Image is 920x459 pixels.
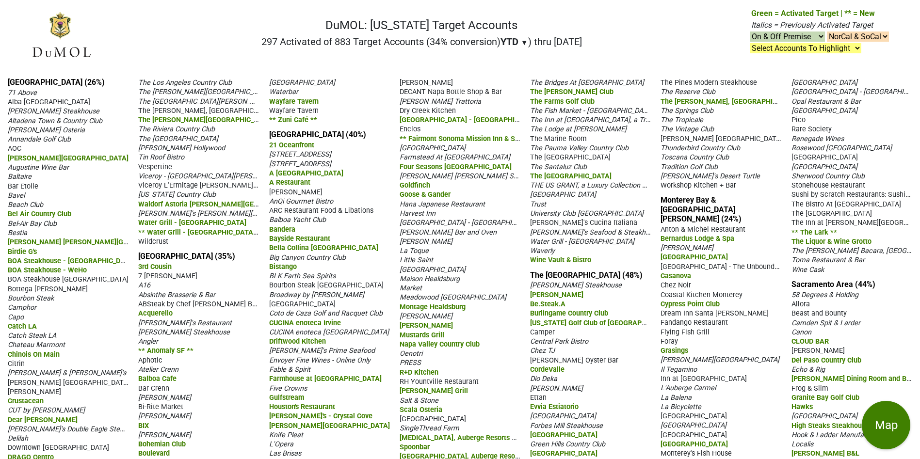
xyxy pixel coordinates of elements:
span: Wayfare Tavern [269,107,319,115]
span: Viceroy L'Ermitage [PERSON_NAME][GEOGRAPHIC_DATA] [138,180,320,190]
span: Bottega [PERSON_NAME] [8,285,88,293]
span: [MEDICAL_DATA], Auberge Resorts Collection [400,433,544,442]
span: Water Grill - [GEOGRAPHIC_DATA] [138,219,246,227]
span: Stonehouse Restaurant [791,181,865,190]
span: [PERSON_NAME] [791,347,845,355]
span: The [GEOGRAPHIC_DATA] [530,153,611,161]
span: Catch Steak LA [8,332,56,340]
span: Foray [661,337,678,346]
span: Five Crowns [269,384,307,393]
span: Bayside Restaurant [269,235,330,243]
span: Wildcrust [138,237,168,246]
span: ARC Restaurant Food & Libations [269,206,373,215]
span: ** Fairmont Sonoma Mission Inn & Spa ** [400,134,532,143]
span: [PERSON_NAME] [138,412,191,420]
span: Coastal Kitchen Monterey [661,291,742,299]
span: The Vintage Club [661,125,714,133]
span: Monterey's Fish House [661,449,732,458]
span: [GEOGRAPHIC_DATA] [791,163,857,171]
span: Envoyer Fine Wines - Online Only [269,356,371,364]
span: [PERSON_NAME] [138,394,191,402]
span: The Reserve Club [661,88,715,96]
span: [PERSON_NAME] [400,79,453,87]
span: Trust [530,200,546,208]
span: Oenotri [400,349,422,358]
span: Frog & Slim [791,384,828,393]
span: DECANT Napa Bottle Shop & Bar [400,88,502,96]
span: [PERSON_NAME] Trattoria [400,97,481,106]
span: Fable & Spirit [269,365,310,374]
span: [PERSON_NAME] [400,312,452,320]
span: [PERSON_NAME] [GEOGRAPHIC_DATA], by [PERSON_NAME] [661,134,848,143]
span: Hawks [791,403,813,411]
span: Dio Deka [530,375,557,383]
span: [PERSON_NAME] [400,237,452,246]
span: Ettan [530,394,547,402]
span: AnQi Gourmet Bistro [269,197,333,206]
span: [PERSON_NAME] [269,188,323,196]
span: Echo & Rig [791,365,825,374]
span: A Restaurant [269,178,310,187]
span: 7 [PERSON_NAME] [138,272,197,280]
span: The Santaluz Club [530,163,587,171]
span: Gulfstream [269,394,304,402]
span: Hook & Ladder Manufacturing Co [791,431,896,439]
span: Evvia Estiatorio [530,403,579,411]
span: The Farms Golf Club [530,97,595,106]
span: Renegade Wines [791,135,844,143]
span: Farmhouse at [GEOGRAPHIC_DATA] [269,375,382,383]
span: Boulevard [138,449,170,458]
span: [GEOGRAPHIC_DATA] [791,79,857,87]
span: [PERSON_NAME] Steakhouse [138,328,230,336]
span: The Tropicale [661,116,703,124]
span: [GEOGRAPHIC_DATA] [269,79,335,87]
span: Viceroy - [GEOGRAPHIC_DATA][PERSON_NAME] [138,171,286,180]
span: [PERSON_NAME] Dining Room and Bar [791,374,913,383]
span: L'Opera [269,440,293,448]
span: Montage Healdsburg [400,303,466,311]
span: The [PERSON_NAME] Club [530,88,613,96]
span: Casanova [661,272,691,280]
span: Houston's Restaurant [269,403,335,411]
span: Toscana Country Club [661,153,729,161]
span: [GEOGRAPHIC_DATA] [530,449,597,458]
span: Camphor [8,303,36,312]
span: Localis [791,440,813,448]
span: Canon [791,328,811,336]
span: Chateau Marmont [8,341,65,349]
span: Wayfare Tavern [269,97,319,106]
span: Toma Restaurant & Bar [791,256,865,264]
span: Bella Collina [GEOGRAPHIC_DATA] [269,244,378,252]
span: BIX [138,422,149,430]
span: Napa Valley Country Club [400,340,480,348]
span: Rare Society [791,125,832,133]
span: BOA Steakhouse - [GEOGRAPHIC_DATA][PERSON_NAME] [8,256,189,265]
span: Goldfinch [400,181,430,190]
span: Wine Cask [791,266,824,274]
span: Market [400,284,422,292]
span: [PERSON_NAME] Osteria [8,126,85,134]
span: Tradition Golf Club [661,163,718,171]
span: [PERSON_NAME] Bar and Oven [400,228,497,237]
span: [GEOGRAPHIC_DATA] [661,421,726,429]
span: [PERSON_NAME]'s Double Eagle Steakhouse [8,424,146,433]
span: Hana Japanese Restaurant [400,200,485,208]
span: Bandera [269,225,295,234]
span: Forbes Mill Steakhouse [530,422,603,430]
span: [PERSON_NAME] [530,384,583,393]
span: Maison Healdsburg [400,275,460,283]
span: YTD [500,36,518,47]
span: [STREET_ADDRESS] [269,160,331,168]
span: The [PERSON_NAME][GEOGRAPHIC_DATA] [138,115,273,124]
span: BOA Steakhouse [GEOGRAPHIC_DATA] [8,275,129,284]
span: The Liquor & Wine Grotto [791,237,872,246]
span: Anton & Michel Restaurant [661,225,745,234]
span: A16 [138,281,150,289]
span: Wine Vault & Bistro [530,256,591,264]
span: [PERSON_NAME] & [PERSON_NAME]'s [8,369,126,377]
span: [GEOGRAPHIC_DATA] [661,431,727,439]
span: Baltaire [8,173,32,181]
a: Sacramento Area (44%) [791,280,875,289]
span: Annandale Golf Club [8,135,71,143]
span: Capo [8,313,24,321]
